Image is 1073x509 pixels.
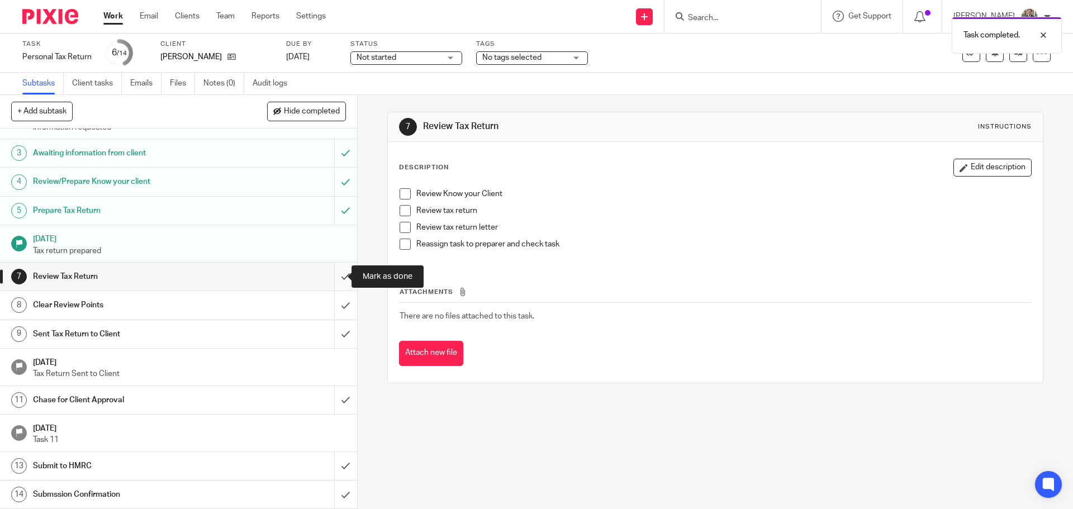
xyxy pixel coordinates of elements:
[216,11,235,22] a: Team
[11,145,27,161] div: 3
[160,40,272,49] label: Client
[11,174,27,190] div: 4
[33,392,226,408] h1: Chase for Client Approval
[33,202,226,219] h1: Prepare Tax Return
[399,118,417,136] div: 7
[203,73,244,94] a: Notes (0)
[476,40,588,49] label: Tags
[253,73,296,94] a: Audit logs
[130,73,162,94] a: Emails
[11,102,73,121] button: + Add subtask
[33,145,226,161] h1: Awaiting information from client
[423,121,739,132] h1: Review Tax Return
[11,326,27,342] div: 9
[33,173,226,190] h1: Review/Prepare Know your client
[400,312,534,320] span: There are no files attached to this task.
[286,40,336,49] label: Due by
[33,268,226,285] h1: Review Tax Return
[286,53,310,61] span: [DATE]
[284,107,340,116] span: Hide completed
[22,40,92,49] label: Task
[416,239,1031,250] p: Reassign task to preparer and check task
[11,269,27,284] div: 7
[482,54,542,61] span: No tags selected
[416,205,1031,216] p: Review tax return
[33,368,346,379] p: Tax Return Sent to Client
[11,203,27,218] div: 5
[140,11,158,22] a: Email
[33,245,346,256] p: Tax return prepared
[416,188,1031,199] p: Review Know your Client
[416,222,1031,233] p: Review tax return letter
[175,11,200,22] a: Clients
[33,434,346,445] p: Task 11
[11,392,27,408] div: 11
[963,30,1020,41] p: Task completed.
[22,73,64,94] a: Subtasks
[399,163,449,172] p: Description
[33,486,226,503] h1: Submssion Confirmation
[33,231,346,245] h1: [DATE]
[357,54,396,61] span: Not started
[103,11,123,22] a: Work
[22,51,92,63] div: Personal Tax Return
[11,458,27,474] div: 13
[350,40,462,49] label: Status
[1020,8,1038,26] img: Headshot.jpg
[399,341,463,366] button: Attach new file
[11,487,27,502] div: 14
[170,73,195,94] a: Files
[33,420,346,434] h1: [DATE]
[33,326,226,342] h1: Sent Tax Return to Client
[978,122,1032,131] div: Instructions
[33,297,226,313] h1: Clear Review Points
[72,73,122,94] a: Client tasks
[11,297,27,313] div: 8
[117,50,127,56] small: /14
[953,159,1032,177] button: Edit description
[160,51,222,63] p: [PERSON_NAME]
[267,102,346,121] button: Hide completed
[112,46,127,59] div: 6
[22,9,78,24] img: Pixie
[400,289,453,295] span: Attachments
[251,11,279,22] a: Reports
[33,458,226,474] h1: Submit to HMRC
[33,354,346,368] h1: [DATE]
[296,11,326,22] a: Settings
